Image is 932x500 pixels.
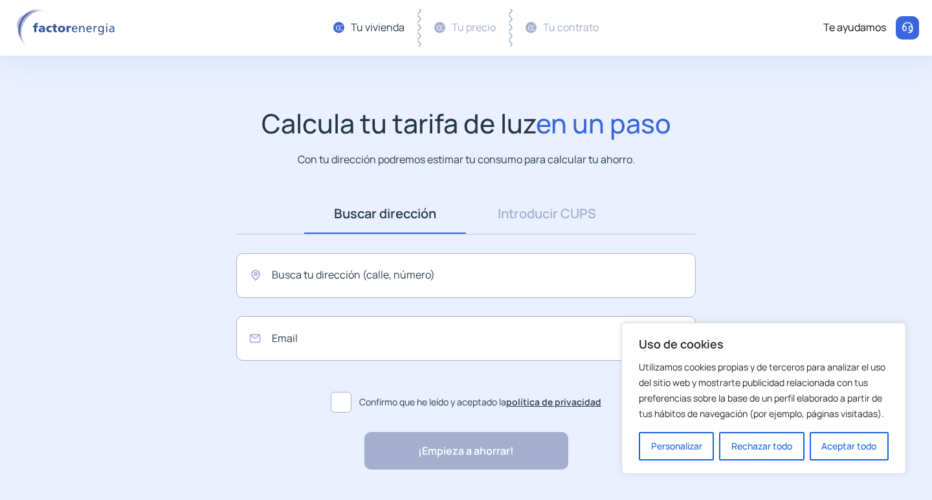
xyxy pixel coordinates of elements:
[901,21,914,34] img: llamar
[506,396,601,408] a: política de privacidad
[13,9,123,47] img: logo factor
[621,323,906,474] div: Uso de cookies
[351,19,405,36] div: Tu vivienda
[359,395,601,409] span: Confirmo que he leído y aceptado la
[261,108,671,139] h1: Calcula tu tarifa de luz
[810,432,889,460] button: Aceptar todo
[639,336,889,352] p: Uso de cookies
[304,194,466,234] a: Buscar dirección
[639,432,714,460] button: Personalizar
[543,19,599,36] div: Tu contrato
[536,105,671,141] span: en un paso
[466,194,628,234] a: Introducir CUPS
[298,152,635,168] p: Con tu dirección podremos estimar tu consumo para calcular tu ahorro.
[452,19,496,36] div: Tu precio
[823,19,886,36] div: Te ayudamos
[719,432,804,460] button: Rechazar todo
[639,359,889,422] p: Utilizamos cookies propias y de terceros para analizar el uso del sitio web y mostrarte publicida...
